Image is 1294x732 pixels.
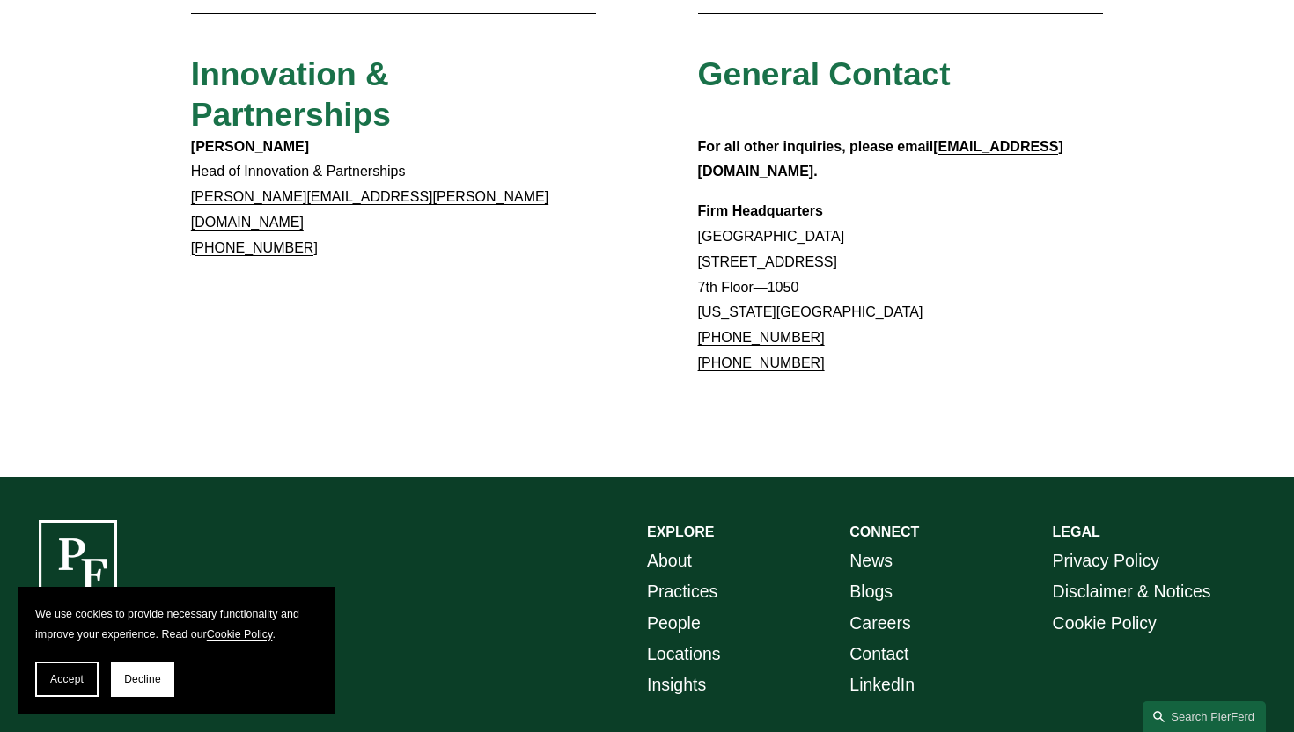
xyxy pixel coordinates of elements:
a: Cookie Policy [1053,608,1157,639]
strong: LEGAL [1053,524,1100,539]
strong: For all other inquiries, please email [698,139,934,154]
a: Privacy Policy [1053,545,1159,576]
a: [EMAIL_ADDRESS][DOMAIN_NAME] [698,139,1063,179]
strong: EXPLORE [647,524,714,539]
a: Practices [647,576,717,607]
a: Locations [647,639,721,670]
button: Accept [35,662,99,697]
button: Decline [111,662,174,697]
a: About [647,545,692,576]
a: [PHONE_NUMBER] [698,355,825,370]
a: Blogs [849,576,893,607]
strong: CONNECT [849,524,919,539]
a: [PHONE_NUMBER] [698,330,825,345]
p: [GEOGRAPHIC_DATA] [STREET_ADDRESS] 7th Floor—1050 [US_STATE][GEOGRAPHIC_DATA] [698,199,1104,377]
strong: [PERSON_NAME] [191,139,309,154]
a: News [849,545,893,576]
a: People [647,608,701,639]
a: [PERSON_NAME][EMAIL_ADDRESS][PERSON_NAME][DOMAIN_NAME] [191,189,548,230]
strong: . [813,164,817,179]
strong: Firm Headquarters [698,203,823,218]
a: Contact [849,639,908,670]
a: Careers [849,608,910,639]
a: Disclaimer & Notices [1053,576,1211,607]
a: LinkedIn [849,670,915,700]
a: [PHONE_NUMBER] [191,240,318,255]
a: Search this site [1143,701,1266,732]
span: General Contact [698,55,951,92]
a: Insights [647,670,706,700]
span: Innovation & Partnerships [191,55,398,133]
span: Decline [124,673,161,685]
p: We use cookies to provide necessary functionality and improve your experience. Read our . [35,604,317,644]
section: Cookie banner [18,587,335,714]
p: Head of Innovation & Partnerships [191,135,597,261]
a: Cookie Policy [207,628,273,640]
span: Accept [50,673,84,685]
